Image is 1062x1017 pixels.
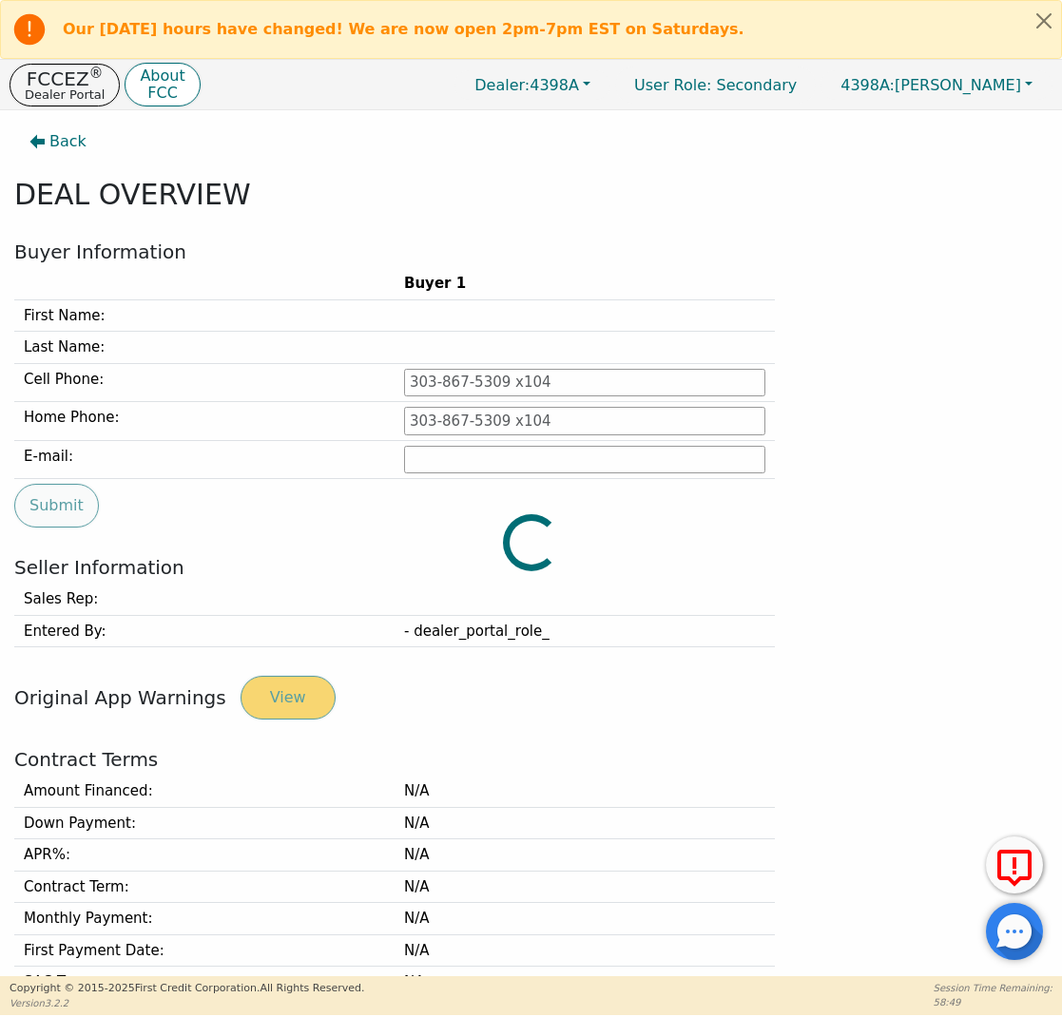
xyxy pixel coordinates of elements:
[25,69,105,88] p: FCCEZ
[474,76,579,94] span: 4398A
[454,70,610,100] button: Dealer:4398A
[821,70,1052,100] button: 4398A:[PERSON_NAME]
[934,981,1052,995] p: Session Time Remaining:
[10,981,364,997] p: Copyright © 2015- 2025 First Credit Corporation.
[634,76,711,94] span: User Role :
[840,76,1021,94] span: [PERSON_NAME]
[1027,1,1061,40] button: Close alert
[474,76,530,94] span: Dealer:
[10,996,364,1010] p: Version 3.2.2
[840,76,895,94] span: 4398A:
[89,65,104,82] sup: ®
[260,982,364,994] span: All Rights Reserved.
[140,68,184,84] p: About
[63,20,744,38] b: Our [DATE] hours have changed! We are now open 2pm-7pm EST on Saturdays.
[615,67,816,104] a: User Role: Secondary
[986,836,1043,893] button: Report Error to FCC
[615,67,816,104] p: Secondary
[25,88,105,101] p: Dealer Portal
[125,63,200,107] button: AboutFCC
[140,86,184,101] p: FCC
[10,64,120,106] button: FCCEZ®Dealer Portal
[934,995,1052,1009] p: 58:49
